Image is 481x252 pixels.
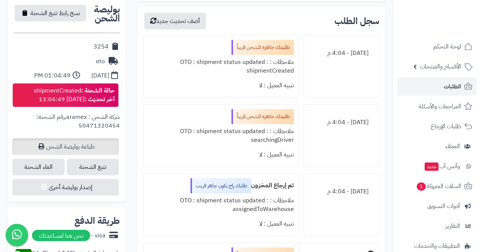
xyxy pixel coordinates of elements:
strong: حالة الشحنة : [81,86,115,95]
span: طلبات الإرجاع [431,121,461,132]
span: جديد [425,162,439,171]
div: طلبيتك جاهزة للشحن قريباً [231,40,294,55]
button: أضف تحديث جديد [144,13,206,29]
span: لوحة التحكم [433,41,461,52]
a: التقارير [398,217,476,235]
span: الطلبات [444,81,461,92]
span: السلات المتروكة [416,181,461,191]
div: shipmentCreated [DATE] 13:04:49 [34,87,115,104]
div: oto [96,57,105,66]
div: تنبيه العميل : لا [148,147,294,162]
div: 01:04:49 PM [34,71,71,80]
div: , [14,113,120,139]
span: الغاء الشحنة [12,159,64,175]
span: التقارير [446,221,460,231]
button: إصدار بوليصة أخرى [12,179,119,196]
a: الطلبات [398,77,476,96]
a: السلات المتروكة1 [398,177,476,195]
strong: آخر تحديث : [85,95,115,104]
span: وآتس آب [424,161,460,172]
div: طلبك راح يكون جاهز قريب [191,178,251,193]
span: 1 [417,182,426,191]
h2: بوليصة الشحن [87,5,120,23]
a: المراجعات والأسئلة [398,97,476,115]
h2: طريقة الدفع [74,216,120,225]
a: أدوات التسويق [398,197,476,215]
b: تم إرجاع المخزون [251,181,294,190]
div: ملاحظات : OTO : shipment status updated : searchingDriver [148,124,294,147]
a: العملاء [398,137,476,155]
span: التطبيقات والخدمات [414,241,460,251]
span: العملاء [445,141,460,152]
span: المراجعات والأسئلة [419,101,461,112]
a: وآتس آبجديد [398,157,476,175]
div: ملاحظات : OTO : shipment status updated : shipmentCreated [148,55,294,78]
div: تنبيه العميل : لا [148,217,294,231]
span: أدوات التسويق [427,201,460,211]
div: 3254 [94,43,109,51]
span: شركة الشحن : aramex [66,112,120,121]
a: طلبات الإرجاع [398,117,476,135]
div: ملاحظات : OTO : shipment status updated : assignedToWarehouse [148,193,294,217]
div: [DATE] - 4:04 م [309,115,374,130]
button: نسخ رابط تتبع الشحنة [15,5,86,21]
div: طلبيتك جاهزة للشحن قريباً [231,109,294,124]
div: [DATE] - 4:04 م [309,46,374,61]
a: لوحة التحكم [398,38,476,56]
div: تنبيه العميل : لا [148,78,294,93]
span: نسخ رابط تتبع الشحنة [30,9,80,18]
a: تتبع الشحنة [67,159,119,175]
div: [DATE] [91,71,109,80]
span: الأقسام والمنتجات [420,61,461,72]
h3: سجل الطلب [334,17,379,26]
a: طباعة بوليصة الشحن [12,138,119,155]
span: رقم الشحنة: 50471320454 [36,112,120,130]
div: [DATE] - 4:04 م [309,184,374,199]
